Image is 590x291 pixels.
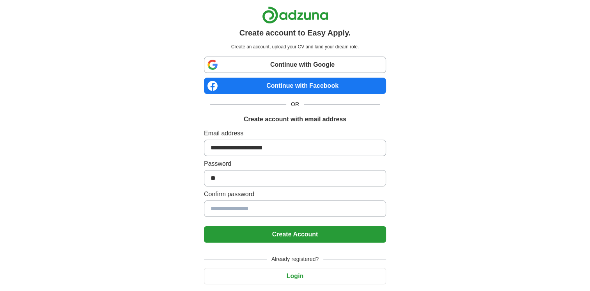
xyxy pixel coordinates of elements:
[204,57,386,73] a: Continue with Google
[204,268,386,284] button: Login
[239,27,351,39] h1: Create account to Easy Apply.
[286,100,304,108] span: OR
[204,226,386,243] button: Create Account
[267,255,323,263] span: Already registered?
[204,159,386,169] label: Password
[244,115,346,124] h1: Create account with email address
[206,43,384,50] p: Create an account, upload your CV and land your dream role.
[204,78,386,94] a: Continue with Facebook
[204,273,386,279] a: Login
[204,129,386,138] label: Email address
[204,190,386,199] label: Confirm password
[262,6,328,24] img: Adzuna logo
